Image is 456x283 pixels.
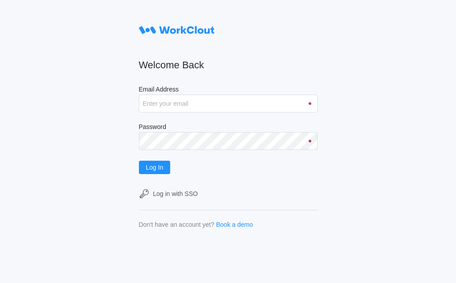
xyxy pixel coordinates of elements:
[139,161,171,174] button: Log In
[146,164,163,171] span: Log In
[216,221,253,228] a: Book a demo
[139,59,318,71] h2: Welcome Back
[139,86,318,95] label: Email Address
[139,123,318,132] label: Password
[139,95,318,112] input: Enter your email
[139,188,318,199] a: Log in with SSO
[153,190,198,197] div: Log in with SSO
[139,221,214,228] div: Don't have an account yet?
